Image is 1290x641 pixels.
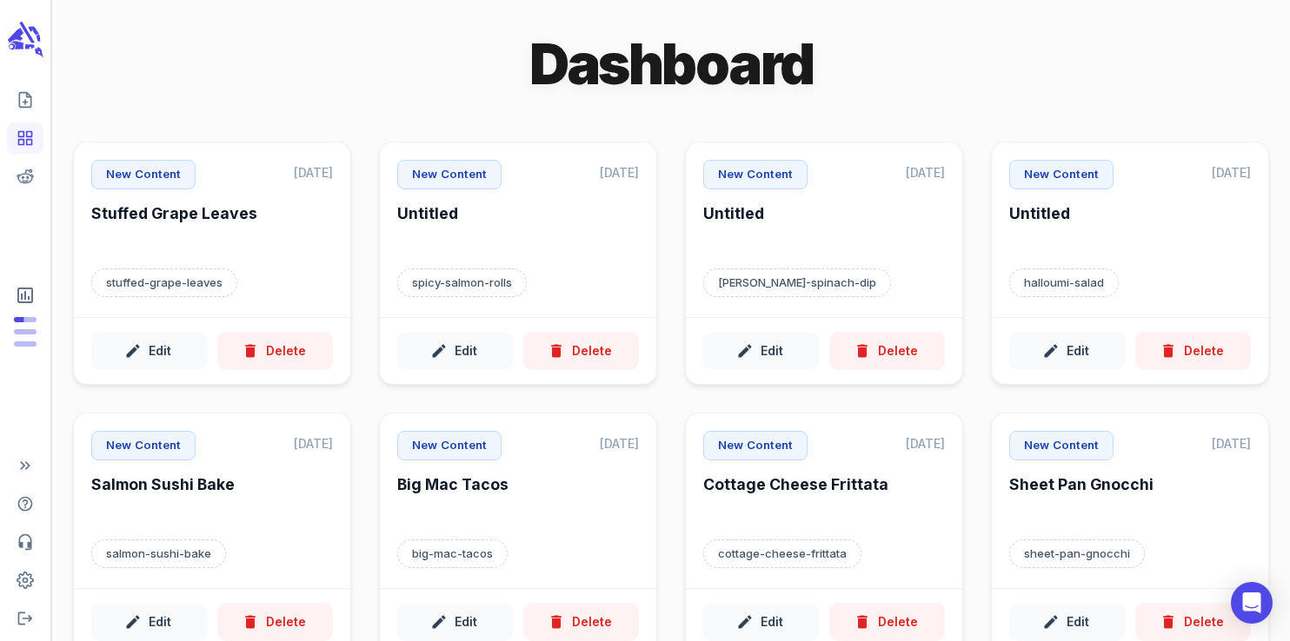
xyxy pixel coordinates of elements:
[1231,582,1273,624] div: Open Intercom Messenger
[7,84,43,116] span: Create new content
[703,474,945,522] h6: Cottage Cheese Frittata
[91,474,333,522] h6: Salmon Sushi Bake
[91,203,333,251] h6: Stuffed Grape Leaves
[294,431,333,456] p: [DATE]
[1135,332,1251,371] button: Delete
[397,332,513,371] button: Edit
[1009,332,1125,371] button: Edit
[703,268,891,298] p: Target keyword: knorr-spinach-dip
[14,329,37,334] span: Output Tokens: 0 of 400,000 monthly tokens used. These limits are based on the last model you use...
[7,565,43,596] span: Adjust your account settings
[397,539,508,569] p: Target keyword: big-mac-tacos
[14,317,37,322] span: Posts: 11 of 25 monthly posts used
[7,278,43,313] span: View Subscription & Usage
[703,160,808,189] p: New Content
[1212,160,1251,185] p: [DATE]
[703,332,819,371] button: Edit
[217,332,333,371] button: Delete
[7,526,43,558] span: Contact Support
[7,161,43,192] span: View your Reddit Intelligence add-on dashboard
[397,203,639,251] h6: Untitled
[397,474,639,522] h6: Big Mac Tacos
[703,431,808,460] p: New Content
[600,160,639,185] p: [DATE]
[14,341,37,347] span: Input Tokens: 0 of 2,000,000 monthly tokens used. These limits are based on the last model you us...
[1009,474,1251,522] h6: Sheet Pan Gnocchi
[397,160,502,189] p: New Content
[397,431,502,460] p: New Content
[1009,203,1251,251] h6: Untitled
[7,122,43,154] span: View your content dashboard
[529,28,814,100] h1: Dashboard
[1009,268,1119,298] p: Target keyword: halloumi-salad
[91,160,196,189] p: New Content
[397,268,527,298] p: Target keyword: spicy-salmon-rolls
[91,332,207,371] button: Edit
[523,332,639,371] button: Delete
[829,332,945,371] button: Delete
[7,488,43,519] span: Help Center
[1009,539,1145,569] p: Target keyword: sheet-pan-gnocchi
[7,450,43,481] span: Expand Sidebar
[1009,160,1114,189] p: New Content
[7,603,43,634] span: Logout
[600,431,639,456] p: [DATE]
[703,203,945,251] h6: Untitled
[91,431,196,460] p: New Content
[703,539,861,569] p: Target keyword: cottage-cheese-frittata
[91,539,226,569] p: Target keyword: salmon-sushi-bake
[294,160,333,185] p: [DATE]
[1212,431,1251,456] p: [DATE]
[906,160,945,185] p: [DATE]
[91,268,237,298] p: Target keyword: stuffed-grape-leaves
[906,431,945,456] p: [DATE]
[1009,431,1114,460] p: New Content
